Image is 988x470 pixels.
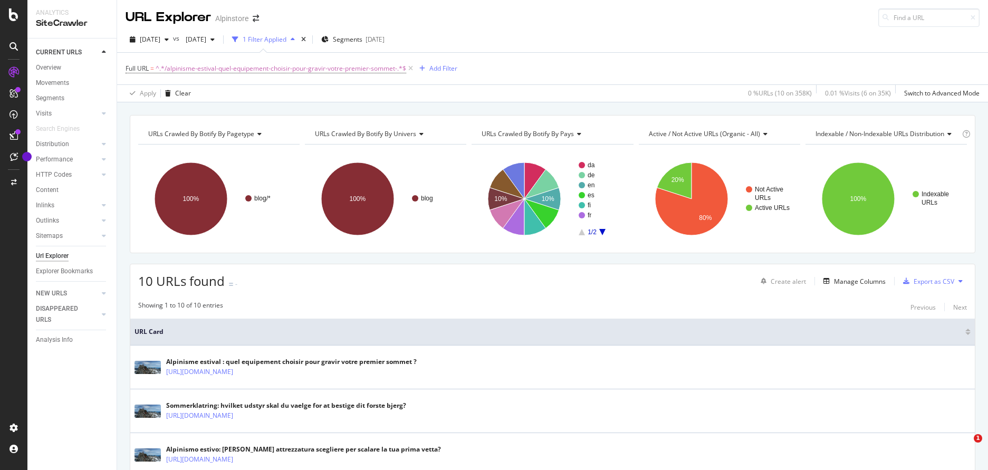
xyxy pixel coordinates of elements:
[36,17,108,30] div: SiteCrawler
[755,186,783,193] text: Not Active
[472,153,631,245] svg: A chart.
[588,228,597,236] text: 1/2
[910,303,936,312] div: Previous
[36,78,69,89] div: Movements
[126,85,156,102] button: Apply
[36,93,109,104] a: Segments
[36,154,73,165] div: Performance
[350,195,366,203] text: 100%
[315,129,416,138] span: URLs Crawled By Botify By univers
[36,93,64,104] div: Segments
[415,62,457,75] button: Add Filter
[36,154,99,165] a: Performance
[816,129,944,138] span: Indexable / Non-Indexable URLs distribution
[313,126,457,142] h4: URLs Crawled By Botify By univers
[36,303,89,325] div: DISAPPEARED URLS
[181,35,206,44] span: 2025 Aug. 29th
[36,334,73,346] div: Analysis Info
[588,161,595,169] text: da
[36,231,99,242] a: Sitemaps
[215,13,248,24] div: Alpinstore
[36,231,63,242] div: Sitemaps
[805,153,965,245] svg: A chart.
[899,273,954,290] button: Export as CSV
[36,169,72,180] div: HTTP Codes
[317,31,389,48] button: Segments[DATE]
[36,251,109,262] a: Url Explorer
[166,410,233,421] a: [URL][DOMAIN_NAME]
[36,266,93,277] div: Explorer Bookmarks
[138,272,225,290] span: 10 URLs found
[36,303,99,325] a: DISAPPEARED URLS
[36,215,59,226] div: Outlinks
[36,334,109,346] a: Analysis Info
[479,126,624,142] h4: URLs Crawled By Botify By pays
[161,85,191,102] button: Clear
[813,126,960,142] h4: Indexable / Non-Indexable URLs Distribution
[647,126,791,142] h4: Active / Not Active URLs
[36,266,109,277] a: Explorer Bookmarks
[135,448,161,462] img: main image
[366,35,385,44] div: [DATE]
[953,301,967,313] button: Next
[333,35,362,44] span: Segments
[639,153,799,245] svg: A chart.
[914,277,954,286] div: Export as CSV
[825,89,891,98] div: 0.01 % Visits ( 6 on 35K )
[138,153,298,245] div: A chart.
[156,61,406,76] span: ^.*/alpinisme-estival-quel-equipement-choisir-pour-gravir-votre-premier-sommet-.*$
[305,153,465,245] svg: A chart.
[699,214,712,222] text: 80%
[36,47,82,58] div: CURRENT URLS
[36,47,99,58] a: CURRENT URLS
[952,434,977,459] iframe: Intercom live chat
[878,8,980,27] input: Find a URL
[135,361,161,374] img: main image
[126,64,149,73] span: Full URL
[588,212,591,219] text: fr
[36,251,69,262] div: Url Explorer
[421,195,433,202] text: blog
[235,280,237,289] div: -
[36,185,59,196] div: Content
[126,8,211,26] div: URL Explorer
[36,123,80,135] div: Search Engines
[755,194,771,202] text: URLs
[135,405,161,418] img: main image
[36,78,109,89] a: Movements
[166,367,233,377] a: [URL][DOMAIN_NAME]
[588,181,594,189] text: en
[36,8,108,17] div: Analytics
[126,31,173,48] button: [DATE]
[166,401,406,410] div: Sommerklatring: hvilket udstyr skal du vaelge for at bestige dit forste bjerg?
[974,434,982,443] span: 1
[36,139,99,150] a: Distribution
[229,283,233,286] img: Equal
[36,185,109,196] a: Content
[850,195,866,203] text: 100%
[181,31,219,48] button: [DATE]
[150,64,154,73] span: =
[900,85,980,102] button: Switch to Advanced Mode
[495,195,507,203] text: 10%
[953,303,967,312] div: Next
[228,31,299,48] button: 1 Filter Applied
[922,190,949,198] text: Indexable
[771,277,806,286] div: Create alert
[254,195,271,202] text: blog/*
[22,152,32,161] div: Tooltip anchor
[834,277,886,286] div: Manage Columns
[482,129,574,138] span: URLs Crawled By Botify By pays
[135,327,963,337] span: URL Card
[748,89,812,98] div: 0 % URLs ( 10 on 358K )
[36,288,67,299] div: NEW URLS
[588,191,594,199] text: es
[429,64,457,73] div: Add Filter
[146,126,290,142] h4: URLs Crawled By Botify By pagetype
[140,89,156,98] div: Apply
[166,357,417,367] div: Alpinisme estival : quel equipement choisir pour gravir votre premier sommet ?
[36,169,99,180] a: HTTP Codes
